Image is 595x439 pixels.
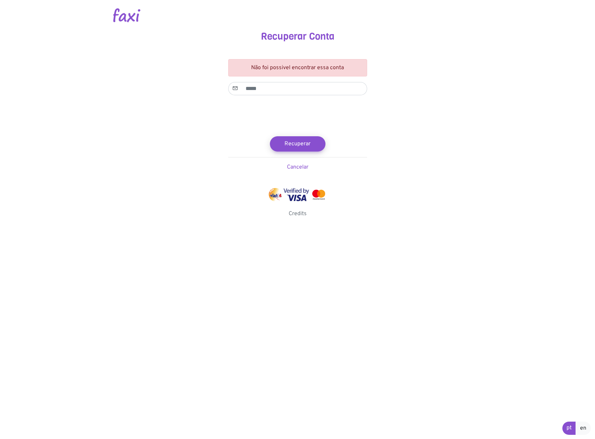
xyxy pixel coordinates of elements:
img: vinti4 [268,188,282,201]
div: Não foi possivel encontrar essa conta [228,59,367,76]
img: visa [283,188,309,201]
h3: Recuperar Conta [105,31,490,42]
a: pt [562,422,576,435]
button: Recuperar [270,136,325,152]
a: en [576,422,591,435]
a: Cancelar [287,164,308,171]
img: mastercard [311,188,327,201]
iframe: reCAPTCHA [245,101,350,128]
a: Credits [289,210,307,217]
